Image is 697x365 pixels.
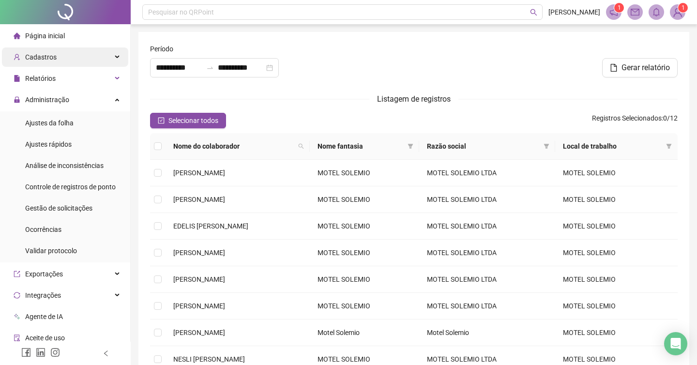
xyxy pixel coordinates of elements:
[592,113,678,128] span: : 0 / 12
[173,329,225,336] span: [PERSON_NAME]
[610,64,618,72] span: file
[542,139,551,153] span: filter
[36,348,45,357] span: linkedin
[555,266,678,293] td: MOTEL SOLEMIO
[206,64,214,72] span: swap-right
[14,32,20,39] span: home
[158,117,165,124] span: check-square
[555,160,678,186] td: MOTEL SOLEMIO
[310,240,419,266] td: MOTEL SOLEMIO
[602,58,678,77] button: Gerar relatório
[168,115,218,126] span: Selecionar todos
[150,113,226,128] button: Selecionar todos
[563,141,662,152] span: Local de trabalho
[678,3,688,13] sup: Atualize o seu contato no menu Meus Dados
[310,319,419,346] td: Motel Solemio
[21,348,31,357] span: facebook
[670,5,685,19] img: 48939
[25,53,57,61] span: Cadastros
[664,139,674,153] span: filter
[25,119,74,127] span: Ajustes da folha
[310,213,419,240] td: MOTEL SOLEMIO
[25,226,61,233] span: Ocorrências
[14,335,20,341] span: audit
[14,54,20,61] span: user-add
[25,270,63,278] span: Exportações
[419,186,555,213] td: MOTEL SOLEMIO LTDA
[25,96,69,104] span: Administração
[25,75,56,82] span: Relatórios
[555,213,678,240] td: MOTEL SOLEMIO
[310,293,419,319] td: MOTEL SOLEMIO
[14,75,20,82] span: file
[310,186,419,213] td: MOTEL SOLEMIO
[631,8,639,16] span: mail
[419,319,555,346] td: Motel Solemio
[544,143,549,149] span: filter
[555,293,678,319] td: MOTEL SOLEMIO
[173,302,225,310] span: [PERSON_NAME]
[555,186,678,213] td: MOTEL SOLEMIO
[419,266,555,293] td: MOTEL SOLEMIO LTDA
[555,240,678,266] td: MOTEL SOLEMIO
[310,160,419,186] td: MOTEL SOLEMIO
[310,266,419,293] td: MOTEL SOLEMIO
[173,169,225,177] span: [PERSON_NAME]
[25,204,92,212] span: Gestão de solicitações
[419,213,555,240] td: MOTEL SOLEMIO LTDA
[50,348,60,357] span: instagram
[419,240,555,266] td: MOTEL SOLEMIO LTDA
[296,139,306,153] span: search
[25,247,77,255] span: Validar protocolo
[419,293,555,319] td: MOTEL SOLEMIO LTDA
[298,143,304,149] span: search
[14,96,20,103] span: lock
[25,291,61,299] span: Integrações
[25,334,65,342] span: Aceite de uso
[666,143,672,149] span: filter
[618,4,621,11] span: 1
[173,275,225,283] span: [PERSON_NAME]
[14,271,20,277] span: export
[621,62,670,74] span: Gerar relatório
[427,141,539,152] span: Razão social
[664,332,687,355] div: Open Intercom Messenger
[614,3,624,13] sup: 1
[592,114,662,122] span: Registros Selecionados
[173,249,225,257] span: [PERSON_NAME]
[14,292,20,299] span: sync
[406,139,415,153] span: filter
[25,32,65,40] span: Página inicial
[548,7,600,17] span: [PERSON_NAME]
[377,94,451,104] span: Listagem de registros
[173,222,248,230] span: EDELIS [PERSON_NAME]
[530,9,537,16] span: search
[206,64,214,72] span: to
[25,162,104,169] span: Análise de inconsistências
[652,8,661,16] span: bell
[173,355,245,363] span: NESLI [PERSON_NAME]
[173,141,294,152] span: Nome do colaborador
[25,183,116,191] span: Controle de registros de ponto
[150,44,173,54] span: Período
[555,319,678,346] td: MOTEL SOLEMIO
[682,4,685,11] span: 1
[25,140,72,148] span: Ajustes rápidos
[103,350,109,357] span: left
[408,143,413,149] span: filter
[609,8,618,16] span: notification
[25,313,63,320] span: Agente de IA
[419,160,555,186] td: MOTEL SOLEMIO LTDA
[173,196,225,203] span: [PERSON_NAME]
[318,141,404,152] span: Nome fantasia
